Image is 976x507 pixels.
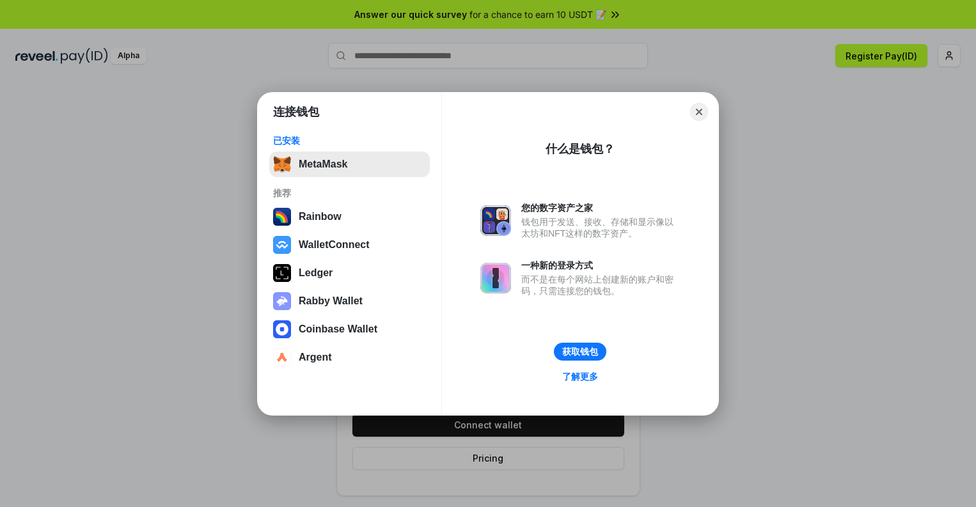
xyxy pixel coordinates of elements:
div: Ledger [299,267,333,279]
div: MetaMask [299,159,347,170]
div: 了解更多 [562,371,598,382]
h1: 连接钱包 [273,104,319,120]
div: WalletConnect [299,239,370,251]
button: Close [690,103,708,121]
img: svg+xml,%3Csvg%20xmlns%3D%22http%3A%2F%2Fwww.w3.org%2F2000%2Fsvg%22%20fill%3D%22none%22%20viewBox... [480,205,511,236]
button: Ledger [269,260,430,286]
img: svg+xml,%3Csvg%20width%3D%2228%22%20height%3D%2228%22%20viewBox%3D%220%200%2028%2028%22%20fill%3D... [273,348,291,366]
div: 推荐 [273,187,426,199]
img: svg+xml,%3Csvg%20xmlns%3D%22http%3A%2F%2Fwww.w3.org%2F2000%2Fsvg%22%20width%3D%2228%22%20height%3... [273,264,291,282]
button: Coinbase Wallet [269,316,430,342]
div: 获取钱包 [562,346,598,357]
div: 已安装 [273,135,426,146]
a: 了解更多 [555,368,606,385]
div: 而不是在每个网站上创建新的账户和密码，只需连接您的钱包。 [521,274,680,297]
img: svg+xml,%3Csvg%20width%3D%2228%22%20height%3D%2228%22%20viewBox%3D%220%200%2028%2028%22%20fill%3D... [273,320,291,338]
img: svg+xml,%3Csvg%20width%3D%2228%22%20height%3D%2228%22%20viewBox%3D%220%200%2028%2028%22%20fill%3D... [273,236,291,254]
button: MetaMask [269,152,430,177]
button: Argent [269,345,430,370]
div: Coinbase Wallet [299,324,377,335]
img: svg+xml,%3Csvg%20xmlns%3D%22http%3A%2F%2Fwww.w3.org%2F2000%2Fsvg%22%20fill%3D%22none%22%20viewBox... [273,292,291,310]
div: 一种新的登录方式 [521,260,680,271]
div: Rainbow [299,211,342,222]
div: Argent [299,352,332,363]
div: 您的数字资产之家 [521,202,680,214]
div: 什么是钱包？ [546,141,615,157]
button: Rainbow [269,204,430,230]
div: Rabby Wallet [299,295,363,307]
button: 获取钱包 [554,343,606,361]
img: svg+xml,%3Csvg%20fill%3D%22none%22%20height%3D%2233%22%20viewBox%3D%220%200%2035%2033%22%20width%... [273,155,291,173]
button: Rabby Wallet [269,288,430,314]
img: svg+xml,%3Csvg%20xmlns%3D%22http%3A%2F%2Fwww.w3.org%2F2000%2Fsvg%22%20fill%3D%22none%22%20viewBox... [480,263,511,293]
img: svg+xml,%3Csvg%20width%3D%22120%22%20height%3D%22120%22%20viewBox%3D%220%200%20120%20120%22%20fil... [273,208,291,226]
div: 钱包用于发送、接收、存储和显示像以太坊和NFT这样的数字资产。 [521,216,680,239]
button: WalletConnect [269,232,430,258]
